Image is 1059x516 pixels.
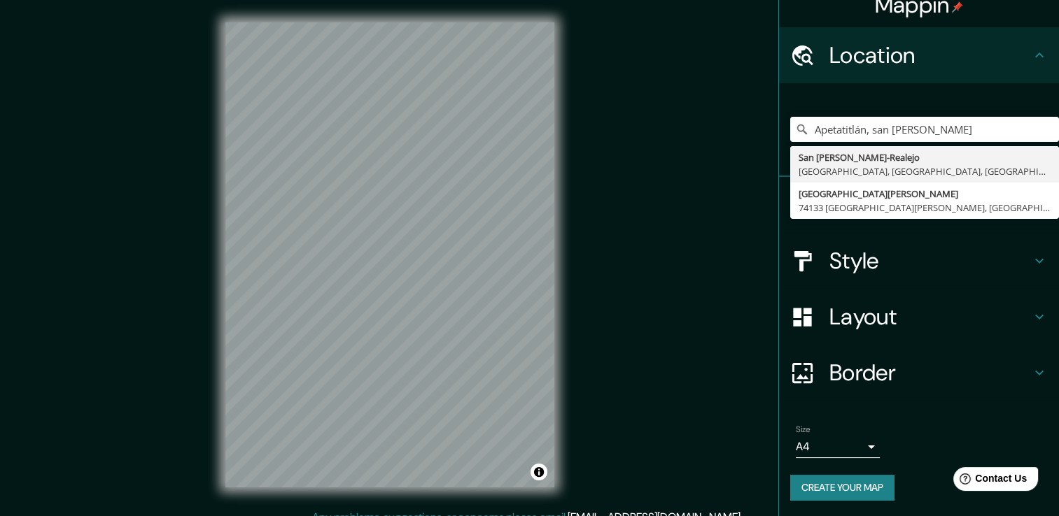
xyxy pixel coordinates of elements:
[952,1,963,13] img: pin-icon.png
[799,201,1051,215] div: 74133 [GEOGRAPHIC_DATA][PERSON_NAME], [GEOGRAPHIC_DATA], [GEOGRAPHIC_DATA]
[799,150,1051,164] div: San [PERSON_NAME]-Realejo
[225,22,554,487] canvas: Map
[799,187,1051,201] div: [GEOGRAPHIC_DATA][PERSON_NAME]
[829,247,1031,275] h4: Style
[829,41,1031,69] h4: Location
[779,27,1059,83] div: Location
[934,461,1044,501] iframe: Help widget launcher
[796,436,880,458] div: A4
[531,464,547,480] button: Toggle attribution
[779,233,1059,289] div: Style
[790,117,1059,142] input: Pick your city or area
[779,345,1059,401] div: Border
[829,303,1031,331] h4: Layout
[796,424,811,436] label: Size
[829,359,1031,387] h4: Border
[799,164,1051,178] div: [GEOGRAPHIC_DATA], [GEOGRAPHIC_DATA], [GEOGRAPHIC_DATA]
[829,191,1031,219] h4: Pins
[779,177,1059,233] div: Pins
[790,475,895,501] button: Create your map
[779,289,1059,345] div: Layout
